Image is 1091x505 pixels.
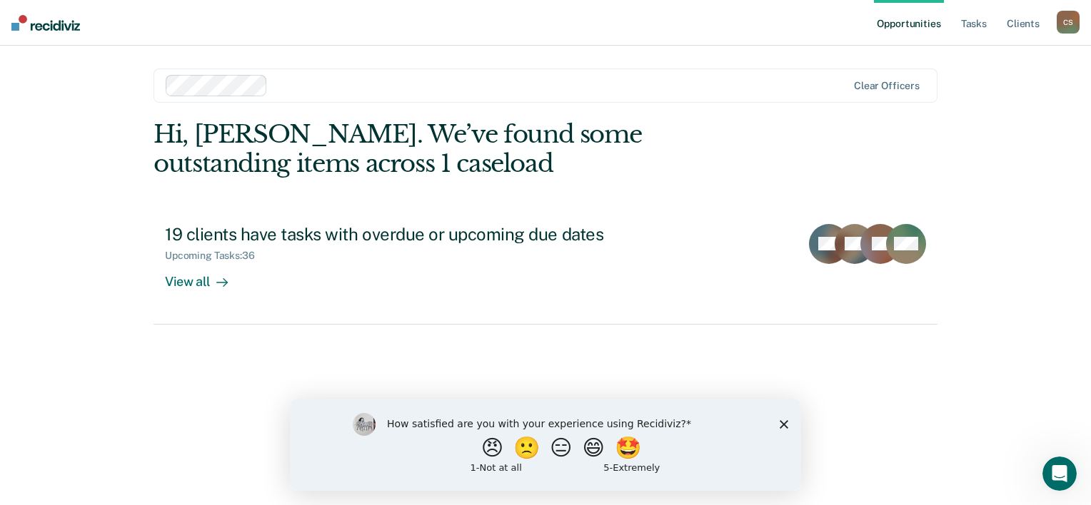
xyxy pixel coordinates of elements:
div: Clear officers [854,80,920,92]
div: C S [1057,11,1080,34]
img: Recidiviz [11,15,80,31]
div: Hi, [PERSON_NAME]. We’ve found some outstanding items across 1 caseload [154,120,780,178]
button: CS [1057,11,1080,34]
div: 19 clients have tasks with overdue or upcoming due dates [165,224,666,245]
iframe: Intercom live chat [1042,456,1077,491]
div: Upcoming Tasks : 36 [165,250,266,262]
div: View all [165,262,245,290]
iframe: Survey by Kim from Recidiviz [290,399,801,491]
a: 19 clients have tasks with overdue or upcoming due datesUpcoming Tasks:36View all [154,213,937,325]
